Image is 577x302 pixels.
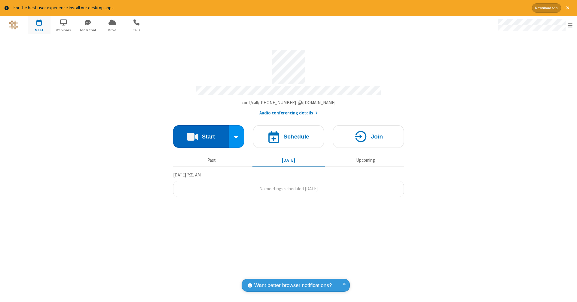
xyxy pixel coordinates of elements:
button: Logo [2,16,25,34]
button: [DATE] [252,155,325,166]
button: Join [333,125,404,148]
div: Open menu [492,16,577,34]
div: For the best user experience install our desktop apps. [13,5,527,11]
h4: Join [371,134,383,139]
span: Calls [125,27,148,33]
button: Start [173,125,229,148]
button: Past [176,155,248,166]
span: Team Chat [77,27,99,33]
img: QA Selenium DO NOT DELETE OR CHANGE [9,20,18,30]
span: Copy my meeting room link [242,100,336,105]
span: [DATE] 7:21 AM [173,172,201,178]
span: Drive [101,27,124,33]
span: Webinars [52,27,75,33]
button: Copy my meeting room linkCopy my meeting room link [242,99,336,106]
span: Want better browser notifications? [254,282,332,289]
section: Today's Meetings [173,171,404,197]
h4: Schedule [283,134,309,139]
span: Meet [28,27,50,33]
button: Schedule [253,125,324,148]
button: Upcoming [329,155,402,166]
span: No meetings scheduled [DATE] [259,186,318,191]
section: Account details [173,45,404,116]
div: Start conference options [229,125,244,148]
h4: Start [202,134,215,139]
button: Close alert [563,3,572,13]
button: Download App [532,3,561,13]
button: Audio conferencing details [259,110,318,117]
